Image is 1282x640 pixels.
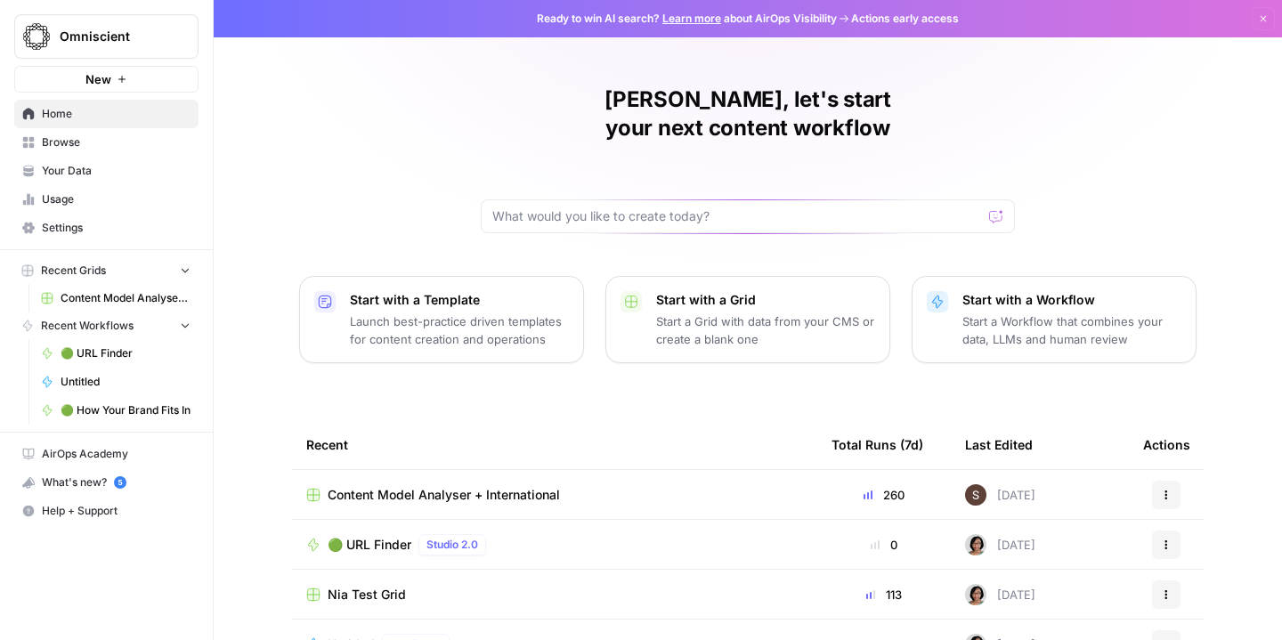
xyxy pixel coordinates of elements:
img: 2ns17aq5gcu63ep90r8nosmzf02r [965,584,986,605]
text: 5 [118,478,122,487]
div: Total Runs (7d) [832,420,923,469]
span: Ready to win AI search? about AirOps Visibility [537,11,837,27]
span: Studio 2.0 [426,537,478,553]
img: 636nrn0jtp85wi2rp0hrvawyotq1 [965,484,986,506]
a: Content Model Analyser + International [33,284,199,312]
div: What's new? [15,469,198,496]
button: Recent Workflows [14,312,199,339]
div: Actions [1143,420,1190,469]
a: Settings [14,214,199,242]
a: Usage [14,185,199,214]
p: Start with a Workflow [962,291,1181,309]
span: 🟢 URL Finder [328,536,411,554]
button: New [14,66,199,93]
button: Start with a WorkflowStart a Workflow that combines your data, LLMs and human review [912,276,1197,363]
span: Home [42,106,191,122]
span: New [85,70,111,88]
p: Start a Workflow that combines your data, LLMs and human review [962,312,1181,348]
button: Help + Support [14,497,199,525]
span: Help + Support [42,503,191,519]
span: Omniscient [60,28,167,45]
span: Recent Grids [41,263,106,279]
button: Recent Grids [14,257,199,284]
span: Content Model Analyser + International [328,486,560,504]
a: Learn more [662,12,721,25]
a: Your Data [14,157,199,185]
span: 🟢 How Your Brand Fits In [61,402,191,418]
a: 🟢 How Your Brand Fits In [33,396,199,425]
p: Start with a Grid [656,291,875,309]
button: Start with a GridStart a Grid with data from your CMS or create a blank one [605,276,890,363]
div: [DATE] [965,534,1035,555]
span: Recent Workflows [41,318,134,334]
div: [DATE] [965,584,1035,605]
div: 113 [832,586,937,604]
button: Workspace: Omniscient [14,14,199,59]
h1: [PERSON_NAME], let's start your next content workflow [481,85,1015,142]
a: AirOps Academy [14,440,199,468]
a: 🟢 URL FinderStudio 2.0 [306,534,803,555]
div: Recent [306,420,803,469]
button: What's new? 5 [14,468,199,497]
span: Usage [42,191,191,207]
a: 🟢 URL Finder [33,339,199,368]
span: AirOps Academy [42,446,191,462]
p: Start a Grid with data from your CMS or create a blank one [656,312,875,348]
span: Nia Test Grid [328,586,406,604]
div: 260 [832,486,937,504]
p: Start with a Template [350,291,569,309]
div: 0 [832,536,937,554]
span: Content Model Analyser + International [61,290,191,306]
span: 🟢 URL Finder [61,345,191,361]
span: Your Data [42,163,191,179]
img: Omniscient Logo [20,20,53,53]
a: Home [14,100,199,128]
a: Content Model Analyser + International [306,486,803,504]
a: 5 [114,476,126,489]
span: Untitled [61,374,191,390]
span: Actions early access [851,11,959,27]
span: Settings [42,220,191,236]
a: Nia Test Grid [306,586,803,604]
div: [DATE] [965,484,1035,506]
input: What would you like to create today? [492,207,982,225]
a: Untitled [33,368,199,396]
button: Start with a TemplateLaunch best-practice driven templates for content creation and operations [299,276,584,363]
span: Browse [42,134,191,150]
div: Last Edited [965,420,1033,469]
p: Launch best-practice driven templates for content creation and operations [350,312,569,348]
img: 2ns17aq5gcu63ep90r8nosmzf02r [965,534,986,555]
a: Browse [14,128,199,157]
